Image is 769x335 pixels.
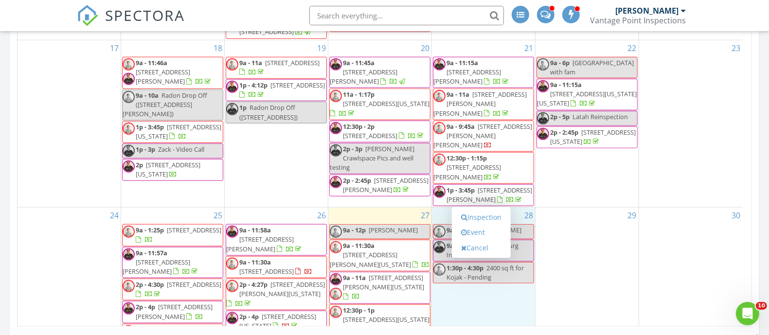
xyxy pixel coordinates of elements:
[212,208,224,223] a: Go to August 25, 2025
[136,91,159,100] span: 9a - 10a
[315,208,328,223] a: Go to August 26, 2025
[239,58,320,76] a: 9a - 11a [STREET_ADDRESS]
[343,122,375,131] span: 12:30p - 2p
[447,90,469,99] span: 9a - 11a
[136,280,221,298] a: 2p - 4:30p [STREET_ADDRESS]
[123,248,199,276] a: 9a - 11:57a [STREET_ADDRESS][PERSON_NAME]
[330,241,342,253] img: path_1.pdf_1.png
[639,40,742,208] td: Go to August 23, 2025
[537,80,637,107] a: 9a - 11:15a [STREET_ADDRESS][US_STATE][US_STATE]
[433,122,446,134] img: path_1.pdf_1.png
[433,241,446,253] img: 0n7a1730.jpeg
[136,58,167,67] span: 9a - 11:46a
[239,81,268,89] span: 1p - 4:12p
[122,121,223,143] a: 1p - 3:45p [STREET_ADDRESS][US_STATE]
[433,90,527,117] a: 9a - 11a [STREET_ADDRESS][PERSON_NAME][PERSON_NAME]
[433,90,446,102] img: path_1.pdf_1.png
[122,159,223,181] a: 2p [STREET_ADDRESS][US_STATE]
[433,186,446,198] img: 0n7a1730.jpeg
[736,302,759,325] iframe: Intercom live chat
[447,241,519,259] span: Sydney Rexburg Inspecrkln
[330,273,342,285] img: 0n7a1730.jpeg
[330,250,411,268] span: [STREET_ADDRESS][PERSON_NAME][US_STATE]
[626,40,639,56] a: Go to August 22, 2025
[330,144,342,157] img: 0n7a1730.jpeg
[239,81,325,99] a: 1p - 4:12p [STREET_ADDRESS]
[167,226,221,234] span: [STREET_ADDRESS]
[329,121,430,142] a: 12:30p - 2p [STREET_ADDRESS]
[315,40,328,56] a: Go to August 19, 2025
[369,226,418,234] span: [PERSON_NAME]
[136,160,200,178] a: 2p [STREET_ADDRESS][US_STATE]
[550,80,582,89] span: 9a - 11:15a
[330,122,342,134] img: 0n7a1730.jpeg
[136,160,143,169] span: 2p
[329,88,430,120] a: 11a - 1:17p [STREET_ADDRESS][US_STATE]
[626,208,639,223] a: Go to August 29, 2025
[550,58,570,67] span: 9a - 6p
[419,208,431,223] a: Go to August 27, 2025
[537,112,549,124] img: 0n7a1730.jpeg
[239,258,312,276] a: 9a - 11:30a [STREET_ADDRESS]
[330,241,429,268] a: 9a - 11:30a [STREET_ADDRESS][PERSON_NAME][US_STATE]
[522,40,535,56] a: Go to August 21, 2025
[226,79,327,101] a: 1p - 4:12p [STREET_ADDRESS]
[123,160,135,173] img: 0n7a1730.jpeg
[433,154,446,166] img: path_1.pdf_1.png
[447,58,478,67] span: 9a - 11:15a
[447,264,524,282] span: 2400 sq ft for Kojak - Pending
[433,90,527,117] span: [STREET_ADDRESS][PERSON_NAME][PERSON_NAME]
[136,226,164,234] span: 9a - 1:25p
[226,256,327,278] a: 9a - 11:30a [STREET_ADDRESS]
[343,144,362,153] span: 2p - 3p
[136,68,190,86] span: [STREET_ADDRESS][PERSON_NAME]
[136,248,167,257] span: 9a - 11:57a
[433,154,501,181] a: 12:30p - 1:15p [STREET_ADDRESS][PERSON_NAME]
[456,240,506,256] a: Cancel
[343,226,366,234] span: 9a - 12p
[239,312,259,321] span: 2p - 4p
[123,248,135,261] img: 0n7a1730.jpeg
[343,131,397,140] span: [STREET_ADDRESS]
[522,208,535,223] a: Go to August 28, 2025
[730,40,742,56] a: Go to August 23, 2025
[123,302,135,315] img: 0n7a1730.jpeg
[158,145,204,154] span: Zack - Video Call
[108,208,121,223] a: Go to August 24, 2025
[330,58,342,71] img: 0n7a1730.jpeg
[226,311,327,333] a: 2p - 4p [STREET_ADDRESS][US_STATE]
[343,273,424,291] span: [STREET_ADDRESS][PERSON_NAME][US_STATE]
[615,6,679,16] div: [PERSON_NAME]
[330,68,397,86] span: [STREET_ADDRESS][PERSON_NAME]
[226,280,238,292] img: path_1.pdf_1.png
[433,152,534,184] a: 12:30p - 1:15p [STREET_ADDRESS][PERSON_NAME]
[136,302,213,320] a: 2p - 4p [STREET_ADDRESS][PERSON_NAME]
[123,73,135,85] img: 0n7a1730.jpeg
[136,123,221,141] a: 1p - 3:45p [STREET_ADDRESS][US_STATE]
[447,241,469,250] span: 9a - 12p
[330,288,342,300] img: path_1.pdf_1.png
[343,122,425,140] a: 12:30p - 2p [STREET_ADDRESS]
[329,57,430,88] a: 9a - 11:45a [STREET_ADDRESS][PERSON_NAME]
[136,302,155,311] span: 2p - 4p
[123,258,190,276] span: [STREET_ADDRESS][PERSON_NAME]
[537,79,638,110] a: 9a - 11:15a [STREET_ADDRESS][US_STATE][US_STATE]
[343,176,371,185] span: 2p - 2:45p
[572,112,628,121] span: Latah Reinspection
[239,226,271,234] span: 9a - 11:58a
[239,280,325,298] span: [STREET_ADDRESS][PERSON_NAME][US_STATE]
[756,302,767,310] span: 10
[537,126,638,148] a: 2p - 2:45p [STREET_ADDRESS][US_STATE]
[472,226,521,234] span: [PERSON_NAME]
[433,163,501,181] span: [STREET_ADDRESS][PERSON_NAME]
[433,121,534,152] a: 9a - 9:45a [STREET_ADDRESS][PERSON_NAME][PERSON_NAME]
[330,226,342,238] img: path_1.pdf_1.png
[456,225,506,240] a: Event
[433,226,446,238] img: path_1.pdf_1.png
[433,58,510,86] a: 9a - 11:15a [STREET_ADDRESS][PERSON_NAME]
[343,315,429,324] span: [STREET_ADDRESS][US_STATE]
[590,16,686,25] div: Vantage Point Inspections
[136,160,200,178] span: [STREET_ADDRESS][US_STATE]
[167,280,221,289] span: [STREET_ADDRESS]
[343,58,375,67] span: 9a - 11:45a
